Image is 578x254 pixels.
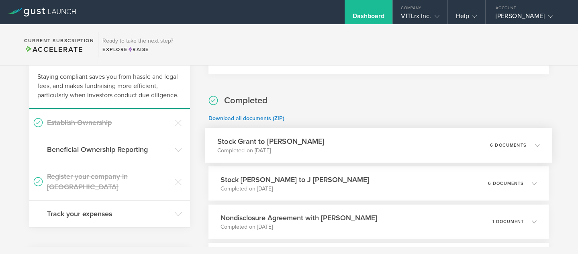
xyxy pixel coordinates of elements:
p: Completed on [DATE] [221,223,377,231]
h3: Nondisclosure Agreement with [PERSON_NAME] [221,213,377,223]
p: Completed on [DATE] [217,147,324,155]
div: [PERSON_NAME] [496,12,564,24]
h3: Stock [PERSON_NAME] to J [PERSON_NAME] [221,174,369,185]
div: Ready to take the next step?ExploreRaise [98,32,177,57]
span: Raise [128,47,149,52]
div: VITLrx Inc. [401,12,439,24]
div: Help [456,12,477,24]
p: 1 document [492,219,524,224]
h2: Completed [224,95,268,107]
div: Dashboard [353,12,385,24]
h2: Current Subscription [24,38,94,43]
div: Staying compliant saves you from hassle and legal fees, and makes fundraising more efficient, par... [29,64,190,109]
h3: Beneficial Ownership Reporting [47,144,171,155]
h3: Establish Ownership [47,117,171,128]
p: 6 documents [490,143,527,147]
p: 6 documents [488,181,524,186]
a: Download all documents (ZIP) [208,115,284,122]
h3: Register your company in [GEOGRAPHIC_DATA] [47,171,171,192]
h3: Track your expenses [47,209,171,219]
p: Completed on [DATE] [221,185,369,193]
div: Explore [102,46,173,53]
h3: Ready to take the next step? [102,38,173,44]
span: Accelerate [24,45,83,54]
h3: Stock Grant to [PERSON_NAME] [217,136,324,147]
